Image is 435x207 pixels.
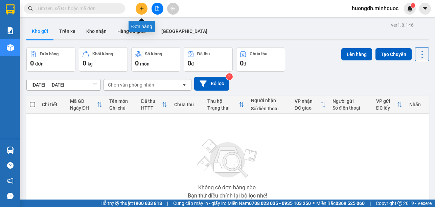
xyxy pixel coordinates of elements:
strong: 0708 023 035 - 0935 103 250 [249,201,311,206]
button: file-add [152,3,163,15]
span: đ [244,61,246,67]
span: 1 [412,3,414,8]
span: copyright [397,201,402,206]
div: Trạng thái [207,105,238,111]
input: Tìm tên, số ĐT hoặc mã đơn [37,5,117,12]
button: Bộ lọc [194,77,229,91]
div: Ngày ĐH [70,105,97,111]
span: 0 [187,59,191,67]
div: Chưa thu [174,102,201,107]
span: aim [170,6,175,11]
span: | [370,200,371,207]
button: Hàng đã giao [112,23,151,39]
div: ĐC giao [295,105,320,111]
th: Toggle SortBy [67,96,106,114]
div: Khối lượng [92,52,113,56]
span: 0 [83,59,86,67]
th: Toggle SortBy [373,96,406,114]
div: Chưa thu [250,52,267,56]
span: 0 [30,59,34,67]
span: ⚪️ [313,202,315,205]
div: Chi tiết [42,102,63,107]
img: warehouse-icon [7,147,14,154]
span: search [28,6,33,11]
div: Tên món [109,98,134,104]
span: đơn [35,61,44,67]
span: Miền Bắc [316,200,365,207]
img: icon-new-feature [407,5,413,12]
th: Toggle SortBy [204,96,247,114]
div: Bạn thử điều chỉnh lại bộ lọc nhé! [188,193,267,199]
img: warehouse-icon [7,44,14,51]
span: món [140,61,150,67]
button: aim [167,3,179,15]
div: ĐC lấy [376,105,397,111]
div: ver 1.8.146 [391,21,414,29]
span: [GEOGRAPHIC_DATA] [161,29,207,34]
th: Toggle SortBy [291,96,329,114]
sup: 1 [411,3,415,8]
span: kg [88,61,93,67]
div: VP nhận [295,98,320,104]
div: Người gửi [333,98,369,104]
div: Ghi chú [109,105,134,111]
button: Khối lượng0kg [79,47,128,72]
div: HTTT [141,105,162,111]
span: notification [7,177,14,184]
span: Hỗ trợ kỹ thuật: [100,200,162,207]
strong: 0369 525 060 [336,201,365,206]
input: Select a date range. [27,79,100,90]
div: Nhãn [409,102,426,107]
th: Toggle SortBy [138,96,171,114]
button: plus [136,3,147,15]
div: Người nhận [251,98,288,103]
button: Tạo Chuyến [375,48,412,60]
div: Đã thu [141,98,162,104]
div: Mã GD [70,98,97,104]
svg: open [182,82,187,88]
span: 0 [240,59,244,67]
span: 0 [135,59,139,67]
div: Thu hộ [207,98,238,104]
span: huongdh.minhquoc [346,4,404,13]
span: question-circle [7,162,14,169]
button: Chưa thu0đ [236,47,285,72]
span: plus [139,6,144,11]
div: Đơn hàng [129,21,155,32]
span: message [7,193,14,199]
button: Số lượng0món [131,47,180,72]
img: logo-vxr [6,4,15,15]
span: Miền Nam [228,200,311,207]
strong: 1900 633 818 [133,201,162,206]
div: Đã thu [197,52,210,56]
span: file-add [155,6,160,11]
div: Chọn văn phòng nhận [108,81,154,88]
span: Cung cấp máy in - giấy in: [173,200,226,207]
img: solution-icon [7,27,14,34]
button: Lên hàng [341,48,372,60]
span: đ [191,61,194,67]
span: | [167,200,168,207]
button: caret-down [419,3,431,15]
img: svg+xml;base64,PHN2ZyBjbGFzcz0ibGlzdC1wbHVnX19zdmciIHhtbG5zPSJodHRwOi8vd3d3LnczLm9yZy8yMDAwL3N2Zy... [194,135,261,182]
button: Trên xe [54,23,81,39]
div: VP gửi [376,98,397,104]
sup: 2 [226,73,233,80]
div: Không có đơn hàng nào. [198,185,257,190]
div: Số lượng [145,52,162,56]
button: Đã thu0đ [184,47,233,72]
button: Đơn hàng0đơn [26,47,75,72]
div: Số điện thoại [251,106,288,111]
button: Kho nhận [81,23,112,39]
span: caret-down [422,5,428,12]
div: Đơn hàng [40,52,59,56]
div: Số điện thoại [333,105,369,111]
button: Kho gửi [26,23,54,39]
